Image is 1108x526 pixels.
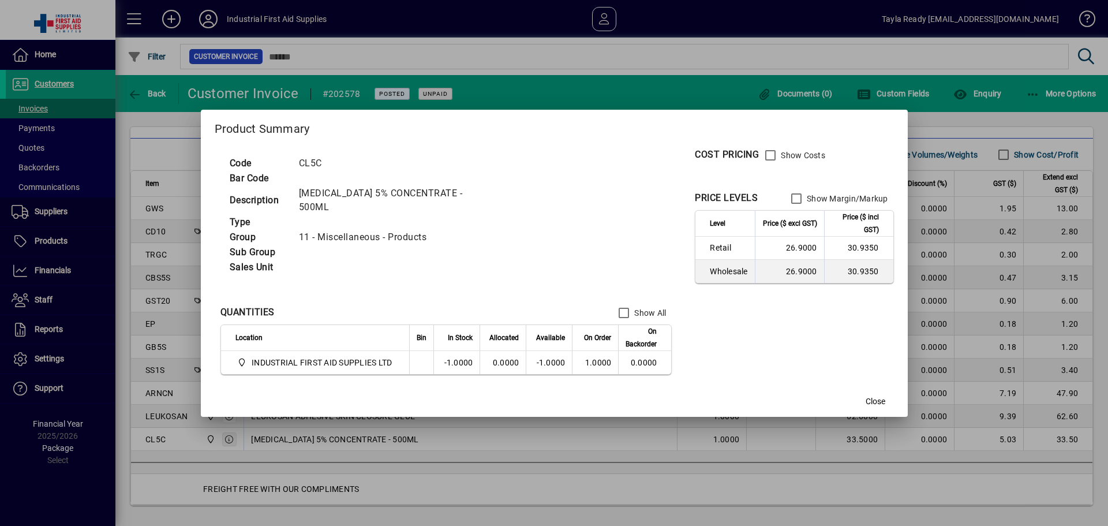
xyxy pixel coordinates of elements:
span: Allocated [489,331,519,344]
div: QUANTITIES [220,305,275,319]
td: [MEDICAL_DATA] 5% CONCENTRATE - 500ML [293,186,503,215]
span: Retail [710,242,747,253]
td: Sub Group [224,245,293,260]
td: 26.9000 [755,237,824,260]
span: On Order [584,331,611,344]
span: 1.0000 [585,358,612,367]
td: 0.0000 [618,351,671,374]
span: Close [866,396,885,408]
span: Level [710,217,725,230]
span: Location [235,331,263,344]
span: Bin [417,331,426,344]
td: 30.9350 [824,237,893,260]
label: Show All [632,307,666,319]
td: 30.9350 [824,260,893,283]
span: INDUSTRIAL FIRST AID SUPPLIES LTD [252,357,392,368]
label: Show Costs [778,150,825,161]
td: Type [224,215,293,230]
span: Price ($ excl GST) [763,217,817,230]
h2: Product Summary [201,110,908,143]
td: -1.0000 [433,351,480,374]
td: -1.0000 [526,351,572,374]
span: On Backorder [626,325,657,350]
span: Price ($ incl GST) [832,211,879,236]
td: 26.9000 [755,260,824,283]
span: Wholesale [710,266,747,277]
td: Sales Unit [224,260,293,275]
td: Code [224,156,293,171]
td: Bar Code [224,171,293,186]
td: 0.0000 [480,351,526,374]
td: Description [224,186,293,215]
td: Group [224,230,293,245]
td: CL5C [293,156,503,171]
span: In Stock [448,331,473,344]
span: Available [536,331,565,344]
label: Show Margin/Markup [804,193,888,204]
span: INDUSTRIAL FIRST AID SUPPLIES LTD [235,356,397,370]
div: PRICE LEVELS [695,191,758,205]
td: 11 - Miscellaneous - Products [293,230,503,245]
button: Close [857,391,894,412]
div: COST PRICING [695,148,759,162]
